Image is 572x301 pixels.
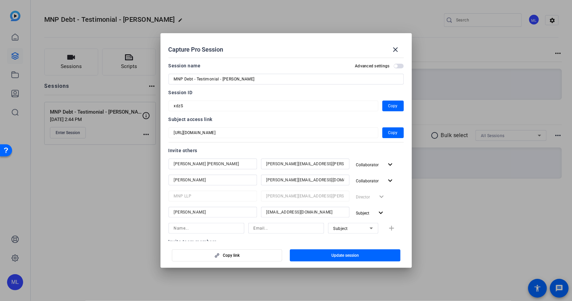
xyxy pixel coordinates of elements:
span: Subject [356,211,370,216]
button: Update session [290,249,400,261]
mat-icon: close [392,46,400,54]
span: Collaborator [356,163,379,167]
input: Enter Session Name [174,75,398,83]
span: Subject [333,226,348,231]
input: Name... [174,224,239,232]
h2: Advanced settings [355,63,389,69]
span: Collaborator [356,179,379,183]
input: Name... [174,208,252,216]
button: Collaborator [354,159,397,171]
div: Capture Pro Session [169,42,404,58]
div: Invite others [169,146,404,155]
span: Copy [388,102,398,110]
input: Email... [254,224,319,232]
input: Email... [266,192,344,200]
button: Subject [354,207,388,219]
button: Copy [382,101,404,111]
input: Name... [174,192,252,200]
span: Update session [331,253,359,258]
input: Session OTP [174,129,373,137]
input: Name... [174,160,252,168]
mat-icon: expand_more [377,209,385,217]
div: Subject access link [169,115,404,123]
input: Name... [174,176,252,184]
span: Copy link [223,253,240,258]
div: Session ID [169,88,404,97]
button: Copy [382,127,404,138]
span: Copy [388,129,398,137]
mat-icon: expand_more [386,161,395,169]
mat-icon: expand_more [386,177,395,185]
input: Email... [266,176,344,184]
input: Email... [266,208,344,216]
button: Copy link [172,249,282,261]
button: Collaborator [354,175,397,187]
input: Email... [266,160,344,168]
input: Session OTP [174,102,373,110]
div: Session name [169,62,201,70]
